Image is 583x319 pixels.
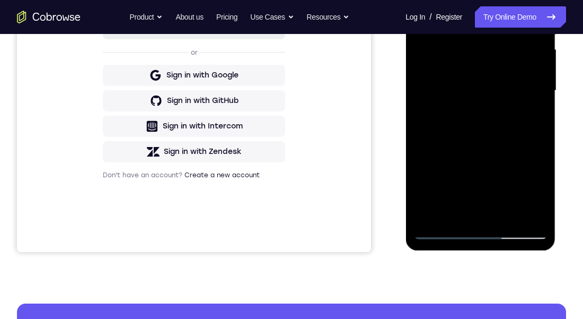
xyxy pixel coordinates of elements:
[150,199,222,210] div: Sign in with GitHub
[86,73,268,88] h1: Sign in to your account
[146,225,226,235] div: Sign in with Intercom
[86,219,268,240] button: Sign in with Intercom
[436,6,462,28] a: Register
[149,174,222,184] div: Sign in with Google
[17,11,81,23] a: Go to the home page
[86,168,268,189] button: Sign in with Google
[172,152,183,160] p: or
[175,6,203,28] a: About us
[307,6,350,28] button: Resources
[86,274,268,283] p: Don't have an account?
[167,275,243,282] a: Create a new account
[405,6,425,28] a: Log In
[86,245,268,266] button: Sign in with Zendesk
[86,122,268,143] button: Sign in
[130,6,163,28] button: Product
[86,194,268,215] button: Sign in with GitHub
[216,6,237,28] a: Pricing
[250,6,294,28] button: Use Cases
[92,101,262,112] input: Enter your email
[147,250,225,261] div: Sign in with Zendesk
[429,11,431,23] span: /
[475,6,566,28] a: Try Online Demo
